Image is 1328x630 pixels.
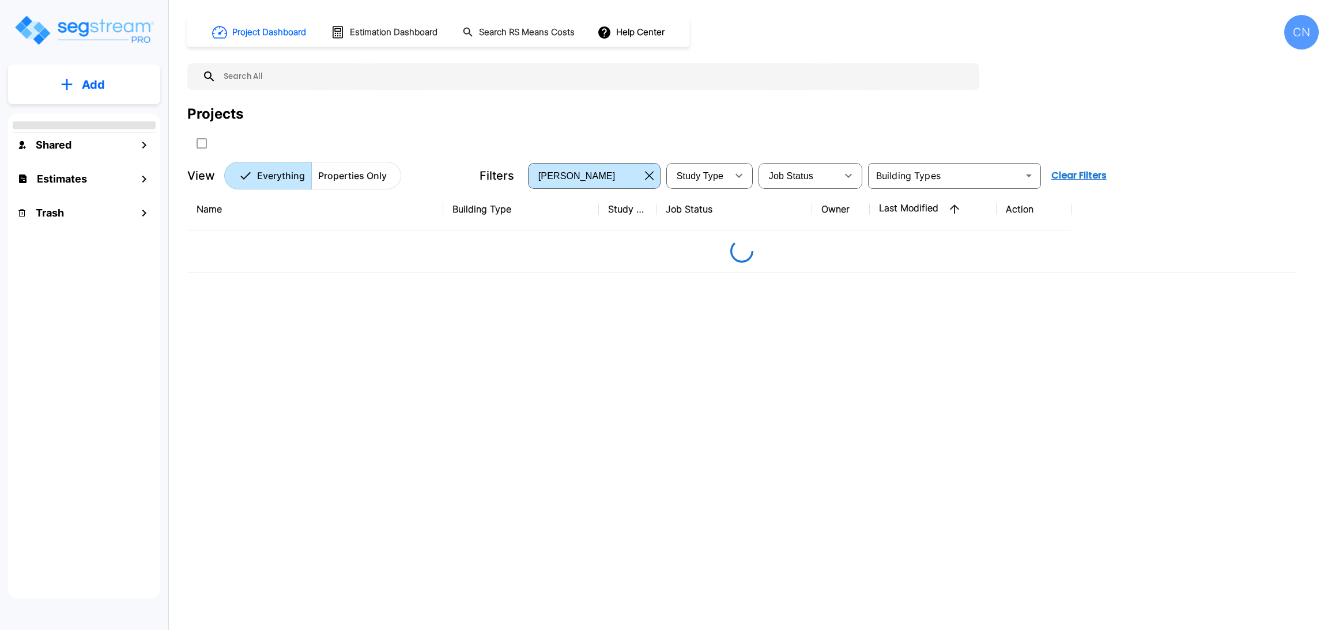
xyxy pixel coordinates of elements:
div: Select [669,160,727,192]
h1: Estimation Dashboard [350,26,437,39]
div: Select [761,160,837,192]
button: SelectAll [190,132,213,155]
button: Search RS Means Costs [458,21,581,44]
button: Open [1021,168,1037,184]
input: Search All [216,63,974,90]
input: Building Types [871,168,1018,184]
h1: Shared [36,137,71,153]
p: Properties Only [318,169,387,183]
button: Add [8,68,160,101]
div: Projects [187,104,243,124]
span: Study Type [677,171,723,181]
th: Last Modified [870,188,997,230]
h1: Estimates [37,171,87,187]
button: Everything [224,162,312,189]
button: Clear Filters [1047,164,1111,187]
th: Owner [812,188,870,230]
button: Project Dashboard [207,20,312,45]
img: Logo [13,14,154,47]
th: Building Type [443,188,599,230]
th: Name [187,188,443,230]
p: Filters [480,167,514,184]
th: Study Type [599,188,657,230]
p: Everything [257,169,305,183]
p: View [187,167,215,184]
div: Platform [224,162,401,189]
p: Add [82,76,105,93]
h1: Trash [36,205,64,221]
div: Select [530,160,640,192]
button: Help Center [595,21,669,43]
h1: Search RS Means Costs [479,26,575,39]
button: Properties Only [311,162,401,189]
th: Job Status [657,188,812,230]
th: Action [997,188,1072,230]
div: CN [1284,15,1319,50]
h1: Project Dashboard [232,26,306,39]
button: Estimation Dashboard [326,20,444,44]
span: Job Status [769,171,813,181]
